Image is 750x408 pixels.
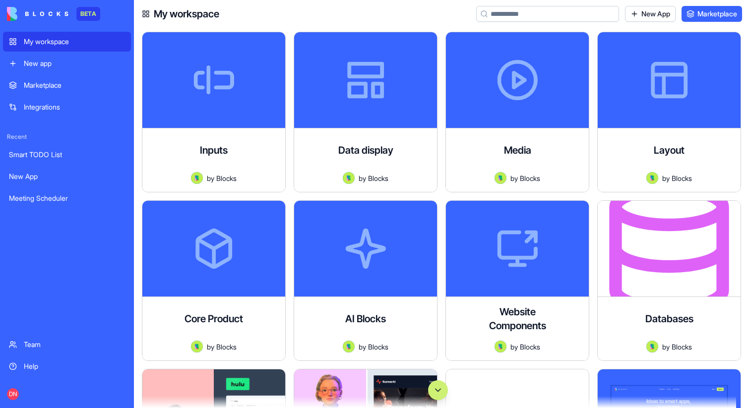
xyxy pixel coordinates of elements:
[597,200,741,361] a: DatabasesAvatarbyBlocks
[504,143,531,157] h4: Media
[216,173,237,183] span: Blocks
[682,6,742,22] a: Marketplace
[3,335,131,354] a: Team
[3,54,131,73] a: New app
[3,145,131,165] a: Smart TODO List
[154,7,219,21] h4: My workspace
[3,188,131,208] a: Meeting Scheduler
[495,341,506,352] img: Avatar
[9,193,125,203] div: Meeting Scheduler
[9,150,125,160] div: Smart TODO List
[200,143,228,157] h4: Inputs
[672,173,692,183] span: Blocks
[662,342,670,352] span: by
[24,361,125,371] div: Help
[445,32,589,192] a: MediaAvatarbyBlocks
[207,173,214,183] span: by
[646,172,658,184] img: Avatar
[343,341,355,352] img: Avatar
[185,312,243,326] h4: Core Product
[510,173,518,183] span: by
[142,32,286,192] a: InputsAvatarbyBlocks
[191,341,203,352] img: Avatar
[24,58,125,68] div: New app
[3,75,131,95] a: Marketplace
[510,342,518,352] span: by
[368,342,388,352] span: Blocks
[294,200,437,361] a: AI BlocksAvatarbyBlocks
[76,7,100,21] div: BETA
[345,312,386,326] h4: AI Blocks
[646,341,658,352] img: Avatar
[24,340,125,350] div: Team
[3,32,131,52] a: My workspace
[7,388,19,400] span: DN
[520,173,540,183] span: Blocks
[142,200,286,361] a: Core ProductAvatarbyBlocks
[338,143,393,157] h4: Data display
[7,7,68,21] img: logo
[191,172,203,184] img: Avatar
[359,342,366,352] span: by
[216,342,237,352] span: Blocks
[428,380,448,400] button: Scroll to bottom
[445,200,589,361] a: Website ComponentsAvatarbyBlocks
[662,173,670,183] span: by
[359,173,366,183] span: by
[654,143,685,157] h4: Layout
[207,342,214,352] span: by
[7,7,100,21] a: BETA
[645,312,693,326] h4: Databases
[9,172,125,181] div: New App
[294,32,437,192] a: Data displayAvatarbyBlocks
[672,342,692,352] span: Blocks
[3,97,131,117] a: Integrations
[495,172,506,184] img: Avatar
[343,172,355,184] img: Avatar
[625,6,676,22] a: New App
[368,173,388,183] span: Blocks
[24,37,125,47] div: My workspace
[24,80,125,90] div: Marketplace
[478,305,557,333] h4: Website Components
[3,133,131,141] span: Recent
[597,32,741,192] a: LayoutAvatarbyBlocks
[24,102,125,112] div: Integrations
[520,342,540,352] span: Blocks
[3,167,131,186] a: New App
[3,356,131,376] a: Help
